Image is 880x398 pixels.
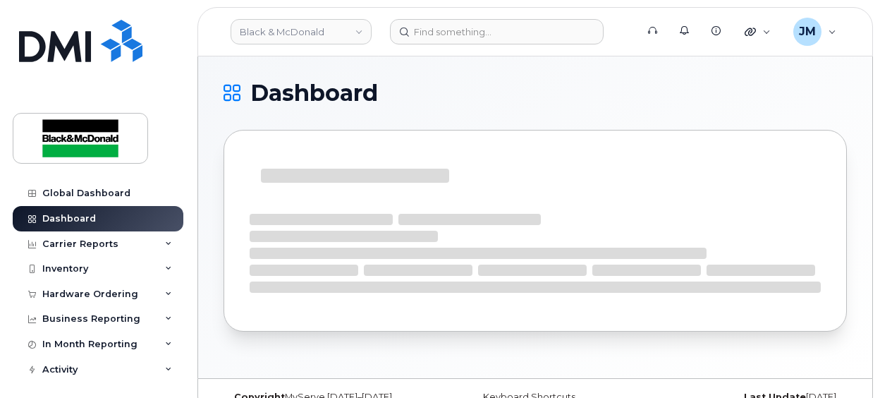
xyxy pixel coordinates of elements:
[250,83,378,104] span: Dashboard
